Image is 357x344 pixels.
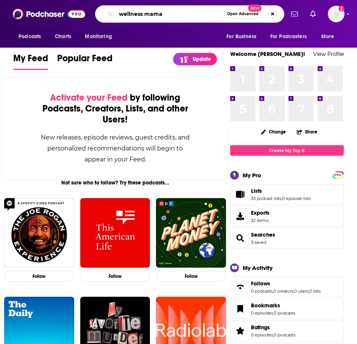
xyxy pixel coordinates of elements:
[1,180,229,186] div: Not sure who to follow? Try these podcasts...
[309,288,321,294] a: 0 lists
[251,209,270,216] span: Exports
[4,198,74,268] img: The Joe Rogan Experience
[251,332,273,338] a: 0 episodes
[328,6,345,22] span: Logged in as RebRoz5
[230,228,344,248] span: Searches
[273,310,274,316] span: ,
[80,271,150,282] button: Follow
[230,299,344,319] span: Bookmarks
[230,184,344,205] span: Lists
[282,196,311,201] a: 0 episode lists
[251,324,270,331] span: Ratings
[224,9,262,19] button: Open AdvancedNew
[233,211,248,222] span: Exports
[243,264,273,271] div: My Activity
[251,187,262,194] span: Lists
[39,92,191,125] div: by following Podcasts, Creators, Lists, and other Users!
[251,196,281,201] a: 33 podcast lists
[274,332,295,338] a: 0 podcasts
[265,29,318,44] button: open menu
[50,92,128,103] span: Activate your Feed
[288,8,301,20] a: Show notifications dropdown
[12,7,85,21] img: Podchaser - Follow, Share and Rate Podcasts
[293,288,294,294] span: ,
[334,172,343,178] span: PRO
[328,6,345,22] img: User Profile
[307,8,319,20] a: Show notifications dropdown
[13,53,48,68] span: My Feed
[296,124,318,139] button: Share
[39,132,191,165] div: New releases, episode reviews, guest credits, and personalized recommendations will begin to appe...
[251,310,273,316] a: 0 episodes
[230,321,344,341] span: Ratings
[156,271,226,282] button: Follow
[193,56,211,62] p: Update
[233,233,248,243] a: Searches
[313,50,344,57] a: View Profile
[57,53,112,68] span: Popular Feed
[4,271,74,282] button: Follow
[248,5,262,12] span: New
[328,6,345,22] button: Show profile menu
[233,304,248,314] a: Bookmarks
[334,172,343,177] a: PRO
[270,31,307,42] span: For Podcasters
[230,50,305,57] a: Welcome [PERSON_NAME]!
[13,53,48,70] a: My Feed
[227,12,259,16] span: Open Advanced
[95,5,284,23] div: Search podcasts, credits, & more...
[116,8,224,20] input: Search podcasts, credits, & more...
[221,29,266,44] button: open menu
[281,196,282,201] span: ,
[273,288,273,294] span: ,
[13,29,51,44] button: open menu
[251,302,295,309] a: Bookmarks
[251,280,270,287] span: Follows
[251,302,280,309] span: Bookmarks
[251,231,275,238] a: Searches
[251,218,270,223] span: 32 items
[80,198,150,268] img: This American Life
[156,198,226,268] img: Planet Money
[243,172,261,179] div: My Pro
[233,325,248,336] a: Ratings
[316,29,344,44] button: open menu
[251,240,266,245] a: 3 saved
[230,206,344,226] a: Exports
[233,189,248,200] a: Lists
[256,127,290,136] button: Change
[226,31,256,42] span: For Business
[338,6,345,12] svg: Add a profile image
[273,332,274,338] span: ,
[321,31,334,42] span: More
[50,29,76,44] a: Charts
[80,29,122,44] button: open menu
[273,288,293,294] a: 0 creators
[294,288,309,294] a: 0 users
[57,53,112,70] a: Popular Feed
[230,145,344,155] a: Create My Top 8
[251,187,311,194] a: Lists
[251,324,295,331] a: Ratings
[173,53,217,65] a: Update
[274,310,295,316] a: 0 podcasts
[251,288,273,294] a: 0 podcasts
[230,277,344,297] span: Follows
[19,31,41,42] span: Podcasts
[251,280,321,287] a: Follows
[233,282,248,292] a: Follows
[85,31,112,42] span: Monitoring
[55,31,71,42] span: Charts
[309,288,309,294] span: ,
